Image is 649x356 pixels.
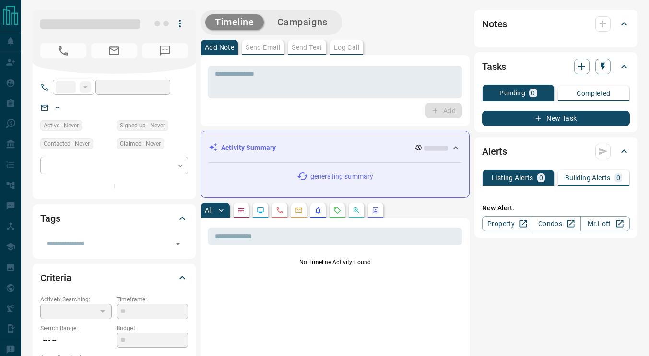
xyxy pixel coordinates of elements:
[40,211,60,226] h2: Tags
[482,16,507,32] h2: Notes
[237,207,245,214] svg: Notes
[482,111,630,126] button: New Task
[117,295,188,304] p: Timeframe:
[208,258,462,266] p: No Timeline Activity Found
[40,295,112,304] p: Actively Searching:
[531,216,580,231] a: Condos
[295,207,303,214] svg: Emails
[257,207,264,214] svg: Lead Browsing Activity
[539,174,543,181] p: 0
[40,270,71,286] h2: Criteria
[205,44,234,51] p: Add Note
[44,139,90,149] span: Contacted - Never
[565,174,611,181] p: Building Alerts
[577,90,611,97] p: Completed
[40,43,86,58] span: No Number
[56,103,59,111] a: --
[91,43,137,58] span: No Email
[205,14,264,30] button: Timeline
[580,216,630,231] a: Mr.Loft
[482,216,531,231] a: Property
[353,207,360,214] svg: Opportunities
[616,174,620,181] p: 0
[209,139,461,157] div: Activity Summary
[333,207,341,214] svg: Requests
[492,174,533,181] p: Listing Alerts
[482,55,630,78] div: Tasks
[482,140,630,163] div: Alerts
[310,172,373,182] p: generating summary
[120,121,165,130] span: Signed up - Never
[499,90,525,96] p: Pending
[314,207,322,214] svg: Listing Alerts
[268,14,337,30] button: Campaigns
[205,207,212,214] p: All
[482,59,506,74] h2: Tasks
[276,207,283,214] svg: Calls
[171,237,185,251] button: Open
[142,43,188,58] span: No Number
[120,139,161,149] span: Claimed - Never
[40,324,112,333] p: Search Range:
[40,266,188,289] div: Criteria
[221,143,276,153] p: Activity Summary
[117,324,188,333] p: Budget:
[40,207,188,230] div: Tags
[482,203,630,213] p: New Alert:
[531,90,535,96] p: 0
[40,333,112,348] p: -- - --
[482,144,507,159] h2: Alerts
[44,121,79,130] span: Active - Never
[482,12,630,35] div: Notes
[372,207,379,214] svg: Agent Actions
